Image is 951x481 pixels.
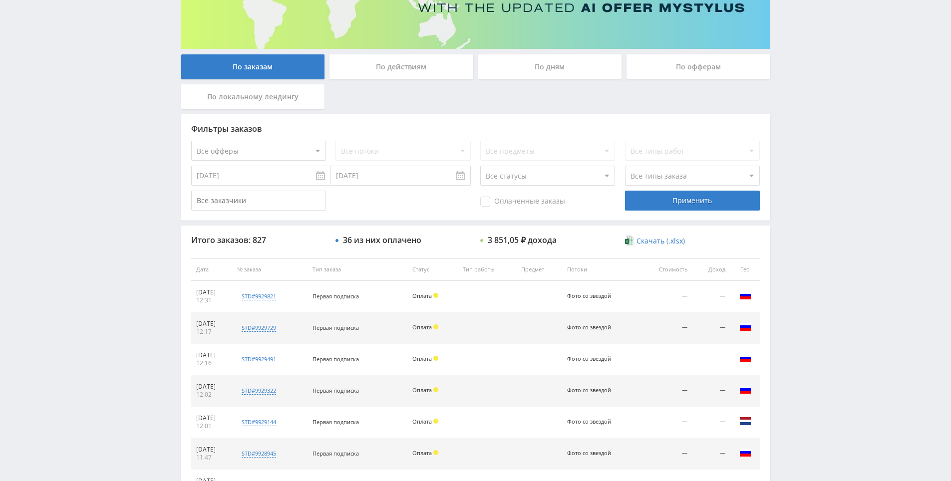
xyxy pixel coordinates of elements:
span: Первая подписка [313,387,359,394]
td: — [692,407,730,438]
div: Фото со звездой [567,387,612,394]
td: — [638,281,692,312]
span: Холд [433,450,438,455]
div: 12:16 [196,359,228,367]
img: rus.png [739,289,751,301]
div: [DATE] [196,383,228,391]
div: По заказам [181,54,325,79]
div: 12:02 [196,391,228,399]
div: std#9929322 [242,387,276,395]
span: Холд [433,324,438,329]
div: По офферам [627,54,770,79]
span: Первая подписка [313,450,359,457]
a: Скачать (.xlsx) [625,236,685,246]
th: Тип работы [458,258,516,281]
th: Доход [692,258,730,281]
img: xlsx [625,236,634,245]
div: Фото со звездой [567,293,612,299]
img: rus.png [739,447,751,459]
div: По локальному лендингу [181,84,325,109]
div: 36 из них оплачено [343,236,421,244]
td: — [638,438,692,470]
span: Первая подписка [313,355,359,363]
span: Оплата [412,449,432,457]
img: nld.png [739,415,751,427]
td: — [638,407,692,438]
div: 3 851,05 ₽ дохода [488,236,557,244]
span: Холд [433,356,438,361]
div: [DATE] [196,446,228,454]
th: Стоимость [638,258,692,281]
span: Оплата [412,323,432,331]
span: Скачать (.xlsx) [636,237,685,245]
td: — [638,312,692,344]
div: [DATE] [196,288,228,296]
div: [DATE] [196,351,228,359]
div: std#9929729 [242,324,276,332]
th: Предмет [516,258,563,281]
div: std#9929491 [242,355,276,363]
img: rus.png [739,384,751,396]
th: Гео [730,258,760,281]
div: Итого заказов: 827 [191,236,326,244]
div: Фото со звездой [567,419,612,425]
th: Дата [191,258,233,281]
span: Первая подписка [313,418,359,426]
span: Первая подписка [313,324,359,331]
span: Холд [433,419,438,424]
div: Фото со звездой [567,356,612,362]
td: — [692,438,730,470]
div: 11:47 [196,454,228,462]
th: Статус [407,258,458,281]
span: Оплата [412,386,432,394]
td: — [692,312,730,344]
div: [DATE] [196,320,228,328]
td: — [692,344,730,375]
span: Первая подписка [313,292,359,300]
div: По дням [478,54,622,79]
td: — [638,344,692,375]
img: rus.png [739,352,751,364]
span: Холд [433,293,438,298]
input: Все заказчики [191,191,326,211]
td: — [638,375,692,407]
td: — [692,281,730,312]
span: Оплаченные заказы [480,197,565,207]
img: rus.png [739,321,751,333]
th: Потоки [562,258,638,281]
div: std#9929821 [242,292,276,300]
th: Тип заказа [308,258,407,281]
span: Оплата [412,355,432,362]
div: Применить [625,191,760,211]
div: std#9928945 [242,450,276,458]
div: 12:17 [196,328,228,336]
span: Оплата [412,292,432,299]
th: № заказа [232,258,307,281]
div: Фильтры заказов [191,124,760,133]
div: [DATE] [196,414,228,422]
span: Холд [433,387,438,392]
div: 12:31 [196,296,228,304]
div: Фото со звездой [567,450,612,457]
td: — [692,375,730,407]
div: 12:01 [196,422,228,430]
div: std#9929144 [242,418,276,426]
div: По действиям [329,54,473,79]
div: Фото со звездой [567,324,612,331]
span: Оплата [412,418,432,425]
